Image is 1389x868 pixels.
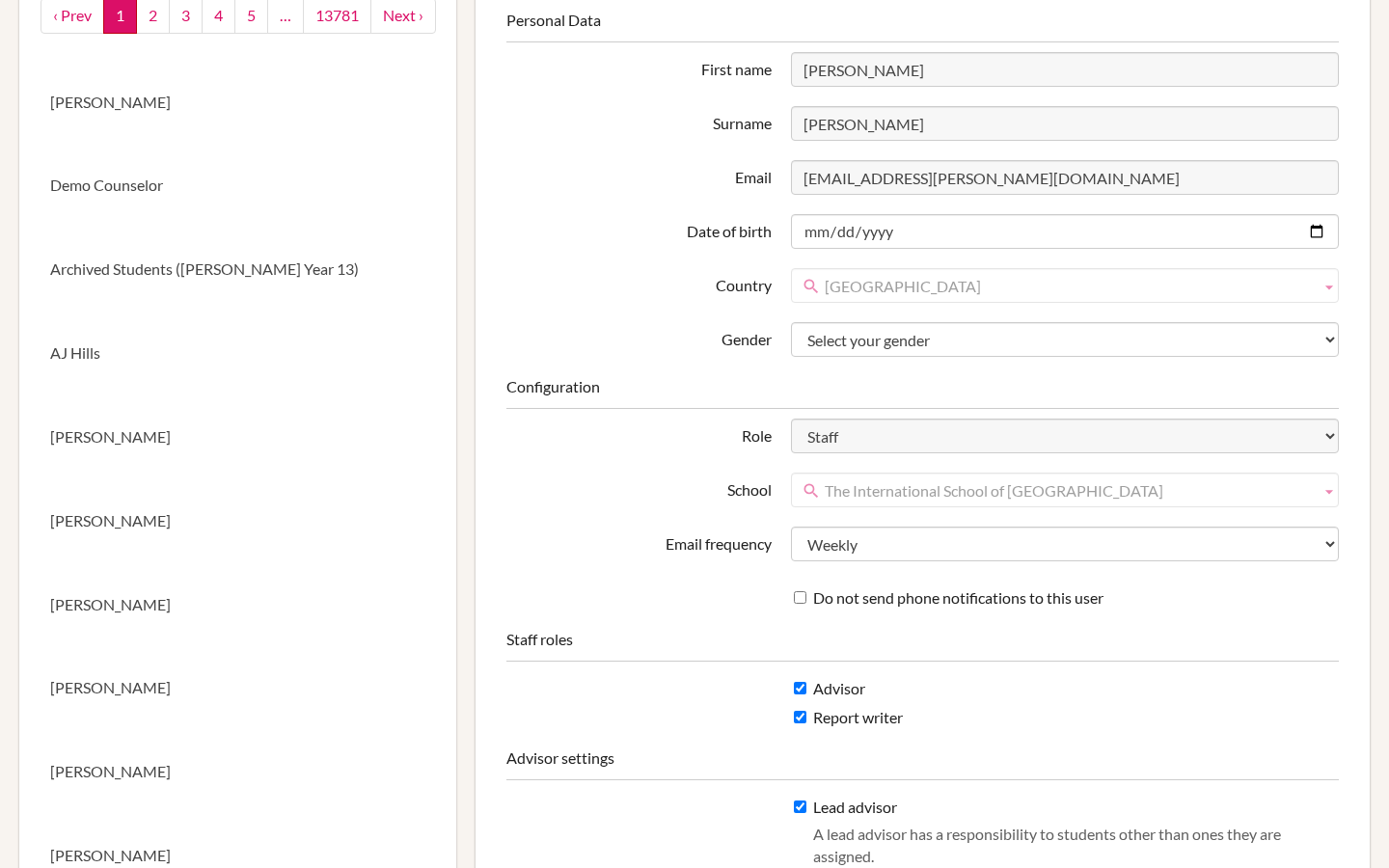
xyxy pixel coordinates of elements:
[19,61,456,145] a: [PERSON_NAME]
[794,678,865,700] label: Advisor
[794,707,903,729] label: Report writer
[506,376,1339,409] legend: Configuration
[794,682,806,694] input: Advisor
[794,587,1103,610] label: Do not send phone notifications to this user
[497,322,780,351] label: Gender
[497,214,780,243] label: Date of birth
[497,473,780,502] label: School
[19,144,456,228] a: Demo Counselor
[19,646,456,730] a: [PERSON_NAME]
[19,563,456,647] a: [PERSON_NAME]
[506,10,1339,42] legend: Personal Data
[19,730,456,814] a: [PERSON_NAME]
[794,591,806,604] input: Do not send phone notifications to this user
[794,711,806,723] input: Report writer
[497,106,780,135] label: Surname
[497,419,780,448] label: Role
[497,52,780,81] label: First name
[794,800,806,813] input: Lead advisorA lead advisor has a responsibility to students other than ones they are assigned.
[506,629,1339,662] legend: Staff roles
[19,479,456,563] a: [PERSON_NAME]
[506,747,1339,780] legend: Advisor settings
[825,474,1313,508] span: The International School of [GEOGRAPHIC_DATA]
[497,268,780,297] label: Country
[19,312,456,395] a: AJ Hills
[813,824,1329,868] p: A lead advisor has a responsibility to students other than ones they are assigned.
[19,395,456,479] a: [PERSON_NAME]
[825,269,1313,304] span: [GEOGRAPHIC_DATA]
[497,160,780,189] label: Email
[19,228,456,312] a: Archived Students ([PERSON_NAME] Year 13)
[497,527,780,556] label: Email frequency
